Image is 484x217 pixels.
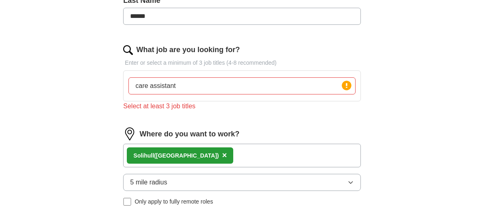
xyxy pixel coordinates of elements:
[136,44,240,55] label: What job are you looking for?
[154,152,219,159] span: ([GEOGRAPHIC_DATA])
[130,178,167,187] span: 5 mile radius
[133,152,144,159] strong: Soli
[123,59,360,67] p: Enter or select a minimum of 3 job titles (4-8 recommended)
[222,151,227,160] span: ×
[128,77,355,94] input: Type a job title and press enter
[123,45,133,55] img: search.png
[123,127,136,140] img: location.png
[135,197,213,206] span: Only apply to fully remote roles
[222,149,227,162] button: ×
[133,151,219,160] div: hull
[123,174,360,191] button: 5 mile radius
[139,129,239,140] label: Where do you want to work?
[123,101,360,111] div: Select at least 3 job titles
[123,198,131,206] input: Only apply to fully remote roles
